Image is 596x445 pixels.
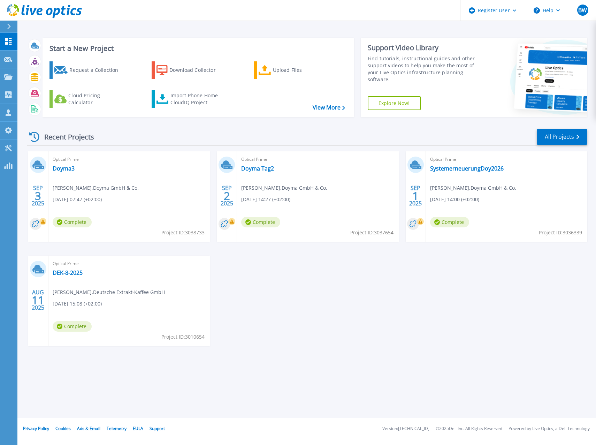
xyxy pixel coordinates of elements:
li: © 2025 Dell Inc. All Rights Reserved [436,427,502,431]
a: DEK-8-2025 [53,269,83,276]
div: Import Phone Home CloudIQ Project [170,92,225,106]
li: Version: [TECHNICAL_ID] [382,427,429,431]
div: Request a Collection [69,63,125,77]
span: Project ID: 3038733 [161,229,205,236]
div: SEP 2025 [409,183,422,209]
span: 3 [35,193,41,199]
div: Cloud Pricing Calculator [68,92,124,106]
span: [PERSON_NAME] , Doyma GmbH & Co. [53,184,139,192]
span: Optical Prime [241,156,394,163]
span: Optical Prime [430,156,583,163]
span: [PERSON_NAME] , Deutsche Extrakt-Kaffee GmbH [53,288,165,296]
a: EULA [133,425,143,431]
h3: Start a New Project [49,45,345,52]
div: AUG 2025 [31,287,45,313]
a: Cloud Pricing Calculator [49,90,127,108]
span: 1 [412,193,419,199]
div: Support Video Library [368,43,482,52]
span: Project ID: 3036339 [539,229,582,236]
a: Explore Now! [368,96,421,110]
a: Doyma3 [53,165,75,172]
a: Upload Files [254,61,331,79]
a: Request a Collection [49,61,127,79]
div: SEP 2025 [31,183,45,209]
span: Project ID: 3010654 [161,333,205,341]
span: Complete [53,321,92,332]
a: Cookies [55,425,71,431]
a: Ads & Email [77,425,100,431]
span: 2 [224,193,230,199]
a: View More [313,104,345,111]
span: [DATE] 15:08 (+02:00) [53,300,102,308]
span: Optical Prime [53,260,206,267]
a: Support [150,425,165,431]
span: 11 [32,297,44,303]
span: BW [578,7,587,13]
span: [DATE] 14:27 (+02:00) [241,196,290,203]
span: [PERSON_NAME] , Doyma GmbH & Co. [430,184,516,192]
span: Complete [53,217,92,227]
a: Download Collector [152,61,229,79]
div: SEP 2025 [220,183,234,209]
span: Project ID: 3037654 [350,229,393,236]
span: [DATE] 14:00 (+02:00) [430,196,479,203]
span: Complete [241,217,280,227]
a: All Projects [537,129,587,145]
div: Upload Files [273,63,329,77]
span: Optical Prime [53,156,206,163]
li: Powered by Live Optics, a Dell Technology [509,427,590,431]
div: Find tutorials, instructional guides and other support videos to help you make the most of your L... [368,55,482,83]
span: [PERSON_NAME] , Doyma GmbH & Co. [241,184,327,192]
span: Complete [430,217,469,227]
a: SystemerneuerungDoy2026 [430,165,504,172]
a: Doyma Tag2 [241,165,274,172]
div: Recent Projects [27,128,104,145]
span: [DATE] 07:47 (+02:00) [53,196,102,203]
a: Telemetry [107,425,127,431]
div: Download Collector [169,63,225,77]
a: Privacy Policy [23,425,49,431]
